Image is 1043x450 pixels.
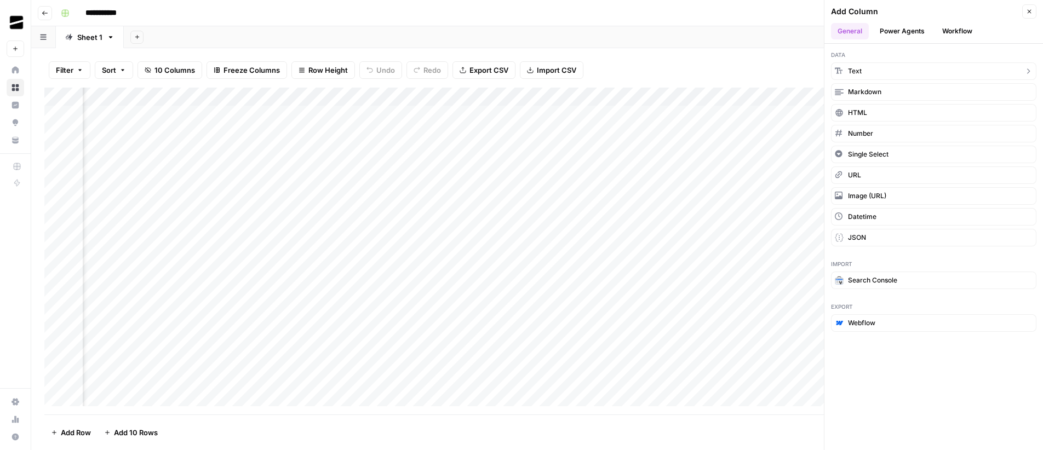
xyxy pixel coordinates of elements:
[61,427,91,438] span: Add Row
[77,32,102,43] div: Sheet 1
[291,61,355,79] button: Row Height
[537,65,576,76] span: Import CSV
[98,424,164,441] button: Add 10 Rows
[848,66,862,76] span: Text
[831,272,1036,289] button: Search Console
[7,411,24,428] a: Usage
[520,61,583,79] button: Import CSV
[831,62,1036,80] button: Text
[848,212,876,222] span: Datetime
[95,61,133,79] button: Sort
[831,166,1036,184] button: URL
[848,129,873,139] span: Number
[831,229,1036,246] button: JSON
[831,208,1036,226] button: Datetime
[7,13,26,32] img: OGM Logo
[831,50,1036,59] span: Data
[848,191,886,201] span: Image (URL)
[831,104,1036,122] button: HTML
[7,114,24,131] a: Opportunities
[44,424,98,441] button: Add Row
[848,233,866,243] span: JSON
[7,428,24,446] button: Help + Support
[873,23,931,39] button: Power Agents
[848,108,867,118] span: HTML
[831,146,1036,163] button: Single Select
[308,65,348,76] span: Row Height
[406,61,448,79] button: Redo
[936,23,979,39] button: Workflow
[154,65,195,76] span: 10 Columns
[114,427,158,438] span: Add 10 Rows
[56,26,124,48] a: Sheet 1
[831,83,1036,101] button: Markdown
[7,9,24,36] button: Workspace: OGM
[359,61,402,79] button: Undo
[7,131,24,149] a: Your Data
[376,65,395,76] span: Undo
[7,96,24,114] a: Insights
[137,61,202,79] button: 10 Columns
[831,23,869,39] button: General
[49,61,90,79] button: Filter
[848,149,889,159] span: Single Select
[848,275,897,285] span: Search Console
[848,170,861,180] span: URL
[7,393,24,411] a: Settings
[831,314,1036,332] button: Webflow
[831,302,1036,311] span: Export
[469,65,508,76] span: Export CSV
[831,125,1036,142] button: Number
[102,65,116,76] span: Sort
[224,65,280,76] span: Freeze Columns
[423,65,441,76] span: Redo
[848,87,881,97] span: Markdown
[848,318,875,328] span: Webflow
[452,61,515,79] button: Export CSV
[7,61,24,79] a: Home
[7,79,24,96] a: Browse
[207,61,287,79] button: Freeze Columns
[831,259,1036,268] span: Import
[56,65,73,76] span: Filter
[831,187,1036,205] button: Image (URL)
